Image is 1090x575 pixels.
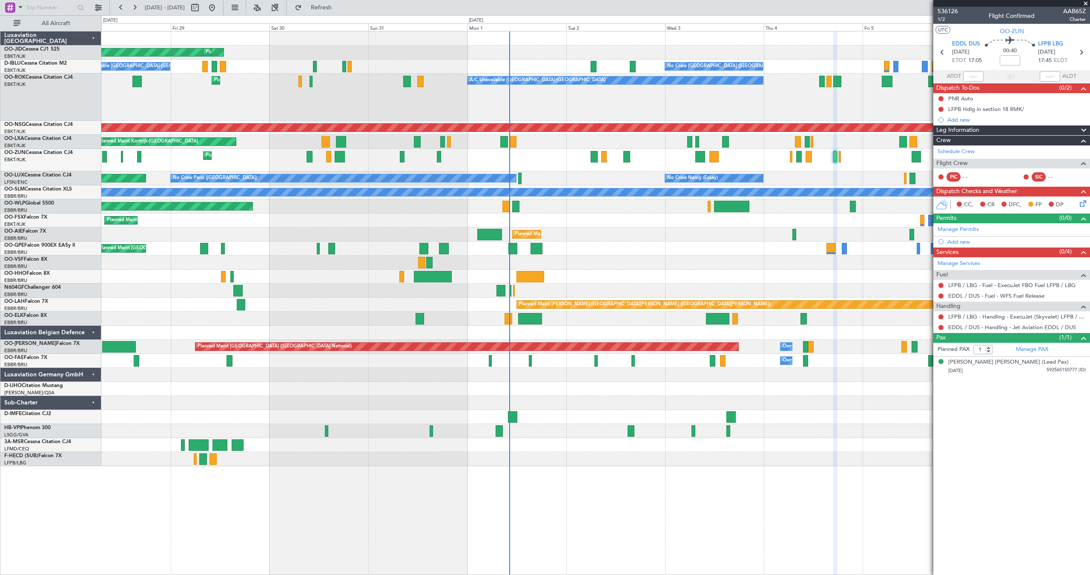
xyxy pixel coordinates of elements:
a: EBBR/BRU [4,362,27,368]
span: [DATE] [1038,48,1056,57]
span: DP [1056,201,1064,209]
a: OO-ELKFalcon 8X [4,313,47,318]
div: A/C Unavailable [GEOGRAPHIC_DATA]-[GEOGRAPHIC_DATA] [470,74,605,87]
span: [DATE] - [DATE] [145,4,185,11]
input: --:-- [963,71,984,82]
a: OO-LAHFalcon 7X [4,299,48,304]
div: Tue 2 [566,23,665,31]
div: No Crew Paris ([GEOGRAPHIC_DATA]) [173,172,257,185]
div: Fri 5 [863,23,961,31]
span: OO-ZUN [1000,27,1024,36]
span: Handling [936,302,961,311]
span: OO-VSF [4,257,24,262]
span: DFC, [1009,201,1021,209]
span: Flight Crew [936,159,968,168]
a: D-IMFECitation CJ2 [4,411,51,416]
button: All Aircraft [9,17,92,30]
span: ATOT [947,72,961,81]
div: Sat 30 [270,23,368,31]
span: OO-FAE [4,355,24,360]
div: Planned Maint Kortrijk-[GEOGRAPHIC_DATA] [99,135,198,148]
span: 17:45 [1038,57,1052,65]
span: D-IBLU [4,61,21,66]
span: OO-ELK [4,313,23,318]
a: EBKT/KJK [4,128,26,135]
span: OO-[PERSON_NAME] [4,341,56,346]
div: No Crew [GEOGRAPHIC_DATA] ([GEOGRAPHIC_DATA] National) [667,60,810,73]
div: Planned Maint Kortrijk-[GEOGRAPHIC_DATA] [206,149,305,162]
a: EBKT/KJK [4,81,26,88]
span: OO-GPE [4,243,24,248]
a: LFPB / LBG - Fuel - ExecuJet FBO Fuel LFPB / LBG [948,282,1076,289]
a: F-HECD (SUB)Falcon 7X [4,453,62,458]
a: EBKT/KJK [4,53,26,60]
a: LFSN/ENC [4,179,28,185]
a: OO-[PERSON_NAME]Falcon 7X [4,341,80,346]
span: (0/0) [1059,213,1072,222]
span: OO-SLM [4,187,25,192]
a: OO-AIEFalcon 7X [4,229,46,234]
span: Refresh [304,5,339,11]
label: Planned PAX [938,345,970,354]
a: D-IJHOCitation Mustang [4,383,63,388]
a: LSGG/GVA [4,432,29,438]
span: D-IJHO [4,383,22,388]
a: OO-JIDCessna CJ1 525 [4,47,60,52]
a: OO-LUXCessna Citation CJ4 [4,173,72,178]
a: OO-FAEFalcon 7X [4,355,47,360]
div: - - [963,173,982,181]
span: ETOT [952,57,966,65]
div: Sun 31 [368,23,467,31]
a: EBKT/KJK [4,157,26,163]
div: Planned Maint [PERSON_NAME]-[GEOGRAPHIC_DATA][PERSON_NAME] ([GEOGRAPHIC_DATA][PERSON_NAME]) [519,298,771,311]
a: HB-VPIPhenom 300 [4,425,51,430]
span: D-IMFE [4,411,22,416]
span: Fuel [936,270,948,280]
span: Leg Information [936,125,979,135]
span: Charter [1063,16,1086,23]
span: 536126 [938,7,958,16]
span: Dispatch Checks and Weather [936,187,1017,196]
span: CC, [964,201,973,209]
a: Manage Permits [938,225,979,234]
div: PIC [947,172,961,182]
span: N604GF [4,285,24,290]
span: OO-LAH [4,299,25,304]
a: EDDL / DUS - Fuel - WFS Fuel Release [948,292,1044,299]
span: OO-NSG [4,122,26,127]
input: Trip Number [26,1,75,14]
div: A/C Unavailable [GEOGRAPHIC_DATA]-[GEOGRAPHIC_DATA] [74,60,210,73]
span: OO-HHO [4,271,26,276]
a: EBBR/BRU [4,291,27,298]
a: EBKT/KJK [4,142,26,149]
div: No Crew Nancy (Essey) [667,172,718,185]
span: Services [936,248,958,257]
a: LFPB / LBG - Handling - ExecuJet (Skyvalet) LFPB / LBG [948,313,1086,320]
span: OO-LXA [4,136,24,141]
a: LFMD/CEQ [4,446,29,452]
a: EBBR/BRU [4,235,27,242]
span: LFPB LBG [1038,40,1063,48]
a: OO-SLMCessna Citation XLS [4,187,72,192]
span: OO-ZUN [4,150,26,155]
div: Mon 1 [468,23,566,31]
span: (0/4) [1059,247,1072,256]
span: OO-AIE [4,229,23,234]
div: SIC [1032,172,1046,182]
div: Thu 28 [72,23,171,31]
span: OO-ROK [4,75,26,80]
button: Refresh [291,1,342,14]
span: 17:05 [968,57,982,65]
a: OO-VSFFalcon 8X [4,257,47,262]
a: [PERSON_NAME]/QSA [4,390,54,396]
span: Crew [936,136,951,145]
a: OO-GPEFalcon 900EX EASy II [4,243,75,248]
span: OO-LUX [4,173,24,178]
span: (0/2) [1059,83,1072,92]
span: CR [987,201,995,209]
a: EBBR/BRU [4,263,27,270]
span: FP [1035,201,1042,209]
a: EBBR/BRU [4,207,27,213]
div: - - [1048,173,1067,181]
a: EBBR/BRU [4,193,27,199]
